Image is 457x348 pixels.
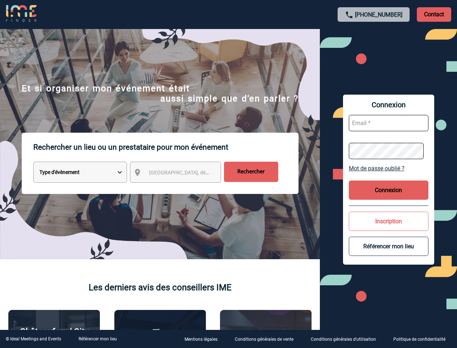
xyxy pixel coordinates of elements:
a: Référencer mon lieu [79,336,117,341]
a: Conditions générales de vente [229,336,305,343]
input: Email * [349,115,428,131]
span: [GEOGRAPHIC_DATA], département, région... [149,170,250,175]
p: The [GEOGRAPHIC_DATA] [118,328,202,348]
a: Mentions légales [179,336,229,343]
p: Conditions générales d'utilisation [311,337,376,342]
a: [PHONE_NUMBER] [355,11,402,18]
button: Connexion [349,181,428,200]
a: Conditions générales d'utilisation [305,336,388,343]
button: Référencer mon lieu [349,237,428,256]
p: Politique de confidentialité [393,337,445,342]
p: Mentions légales [185,337,217,342]
input: Rechercher [224,162,278,182]
p: Conditions générales de vente [235,337,293,342]
div: © Ideal Meetings and Events [6,336,61,341]
p: Contact [417,7,451,22]
a: Politique de confidentialité [388,336,457,343]
p: Agence 2ISD [241,328,291,339]
span: Connexion [349,100,428,109]
button: Inscription [349,212,428,231]
p: Rechercher un lieu ou un prestataire pour mon événement [33,133,299,162]
p: Châteauform' City [GEOGRAPHIC_DATA] [12,327,96,347]
img: call-24-px.png [345,11,354,19]
a: Mot de passe oublié ? [349,165,428,172]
